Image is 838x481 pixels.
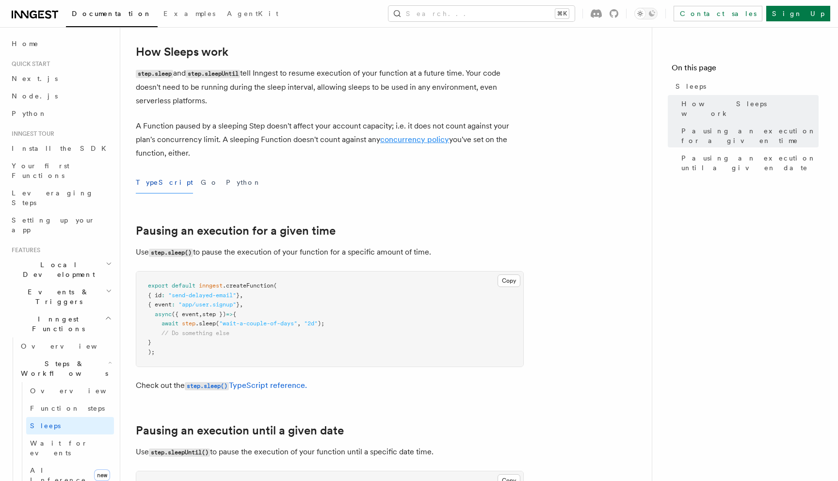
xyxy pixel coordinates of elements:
[21,342,121,350] span: Overview
[677,149,819,176] a: Pausing an execution until a given date
[66,3,158,27] a: Documentation
[498,274,520,287] button: Copy
[674,6,762,21] a: Contact sales
[8,256,114,283] button: Local Development
[161,320,178,327] span: await
[681,99,819,118] span: How Sleeps work
[185,382,229,390] code: step.sleep()
[681,126,819,145] span: Pausing an execution for a given time
[8,140,114,157] a: Install the SDK
[185,381,307,390] a: step.sleep()TypeScript reference.
[17,337,114,355] a: Overview
[136,45,228,59] a: How Sleeps work
[8,105,114,122] a: Python
[634,8,658,19] button: Toggle dark mode
[672,78,819,95] a: Sleeps
[148,301,172,308] span: { event
[168,292,236,299] span: "send-delayed-email"
[30,422,61,430] span: Sleeps
[136,245,524,259] p: Use to pause the execution of your function for a specific amount of time.
[677,122,819,149] a: Pausing an execution for a given time
[766,6,830,21] a: Sign Up
[297,320,301,327] span: ,
[30,439,88,457] span: Wait for events
[8,246,40,254] span: Features
[148,339,151,346] span: }
[161,292,165,299] span: :
[17,359,108,378] span: Steps & Workflows
[12,92,58,100] span: Node.js
[12,216,95,234] span: Setting up your app
[233,311,236,318] span: {
[26,434,114,462] a: Wait for events
[8,87,114,105] a: Node.js
[219,320,297,327] span: "wait-a-couple-of-days"
[223,282,274,289] span: .createFunction
[388,6,575,21] button: Search...⌘K
[236,292,240,299] span: }
[672,62,819,78] h4: On this page
[8,130,54,138] span: Inngest tour
[158,3,221,26] a: Examples
[72,10,152,17] span: Documentation
[12,162,69,179] span: Your first Functions
[148,349,155,355] span: );
[12,189,94,207] span: Leveraging Steps
[226,172,261,193] button: Python
[163,10,215,17] span: Examples
[8,157,114,184] a: Your first Functions
[8,283,114,310] button: Events & Triggers
[136,424,344,437] a: Pausing an execution until a given date
[304,320,318,327] span: "2d"
[8,35,114,52] a: Home
[30,404,105,412] span: Function steps
[676,81,706,91] span: Sleeps
[681,153,819,173] span: Pausing an execution until a given date
[8,260,106,279] span: Local Development
[26,417,114,434] a: Sleeps
[136,119,524,160] p: A Function paused by a sleeping Step doesn't affect your account capacity; i.e. it does not count...
[236,301,240,308] span: }
[216,320,219,327] span: (
[186,70,240,78] code: step.sleepUntil
[8,314,105,334] span: Inngest Functions
[226,311,233,318] span: =>
[227,10,278,17] span: AgentKit
[172,301,175,308] span: :
[195,320,216,327] span: .sleep
[8,287,106,306] span: Events & Triggers
[555,9,569,18] kbd: ⌘K
[149,449,210,457] code: step.sleepUntil()
[240,301,243,308] span: ,
[677,95,819,122] a: How Sleeps work
[8,211,114,239] a: Setting up your app
[136,445,524,459] p: Use to pause the execution of your function until a specific date time.
[148,282,168,289] span: export
[17,355,114,382] button: Steps & Workflows
[26,382,114,400] a: Overview
[172,311,199,318] span: ({ event
[8,60,50,68] span: Quick start
[201,172,218,193] button: Go
[94,469,110,481] span: new
[202,311,226,318] span: step })
[30,387,130,395] span: Overview
[136,379,524,393] p: Check out the
[12,39,39,48] span: Home
[136,70,173,78] code: step.sleep
[380,135,449,144] a: concurrency policy
[136,172,193,193] button: TypeScript
[274,282,277,289] span: (
[178,301,236,308] span: "app/user.signup"
[12,110,47,117] span: Python
[318,320,324,327] span: );
[199,311,202,318] span: ,
[161,330,229,337] span: // Do something else
[199,282,223,289] span: inngest
[136,224,336,238] a: Pausing an execution for a given time
[221,3,284,26] a: AgentKit
[182,320,195,327] span: step
[8,310,114,337] button: Inngest Functions
[8,70,114,87] a: Next.js
[172,282,195,289] span: default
